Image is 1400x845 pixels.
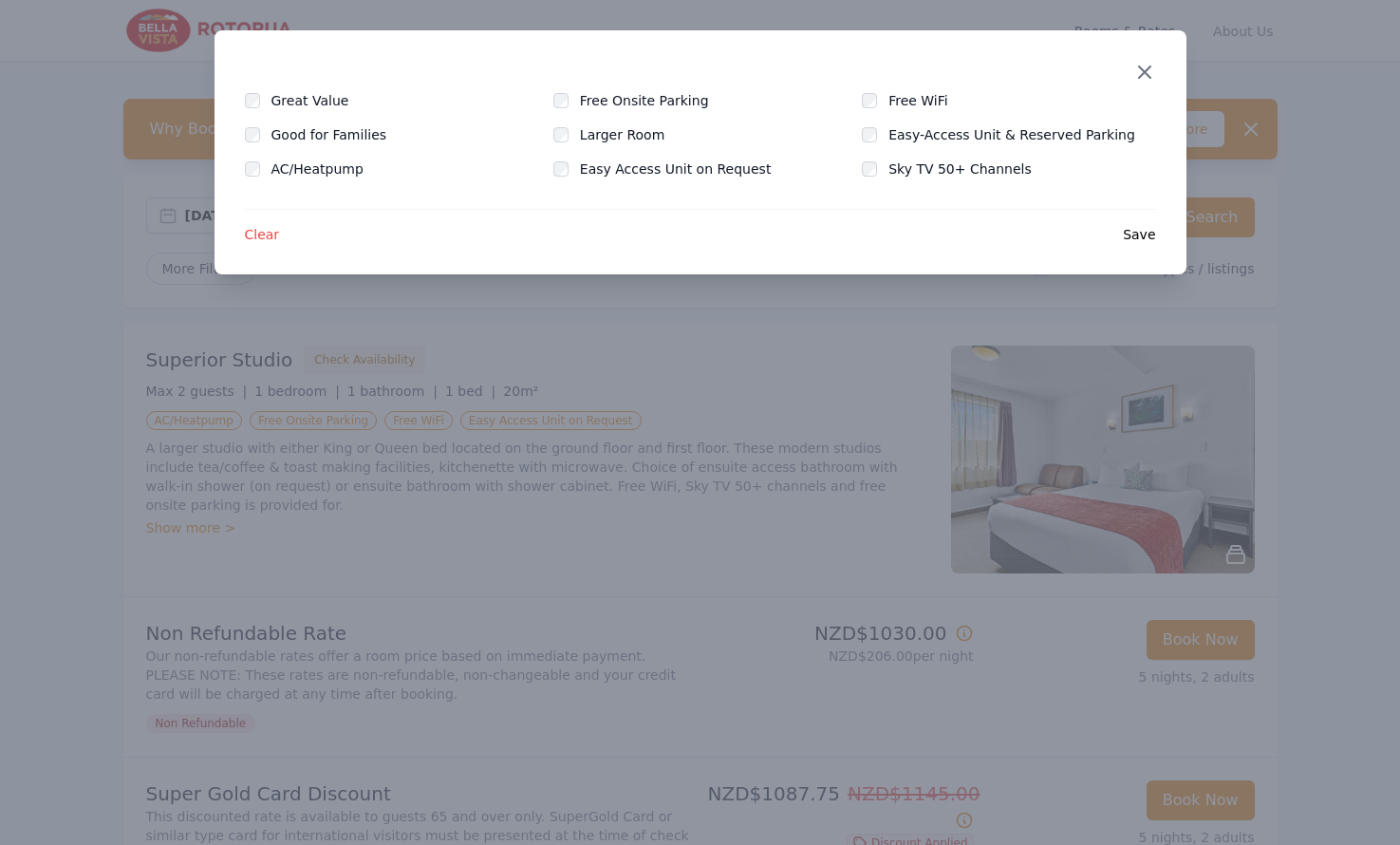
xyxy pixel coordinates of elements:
[245,225,280,244] span: Clear
[888,91,971,110] label: Free WiFi
[580,125,687,144] label: Larger Room
[888,160,1055,178] label: Sky TV 50+ Channels
[888,125,1158,144] label: Easy-Access Unit & Reserved Parking
[1123,225,1155,244] span: Save
[271,91,372,110] label: Great Value
[271,125,410,144] label: Good for Families
[580,160,794,178] label: Easy Access Unit on Request
[271,160,386,178] label: AC/Heatpump
[580,91,732,110] label: Free Onsite Parking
